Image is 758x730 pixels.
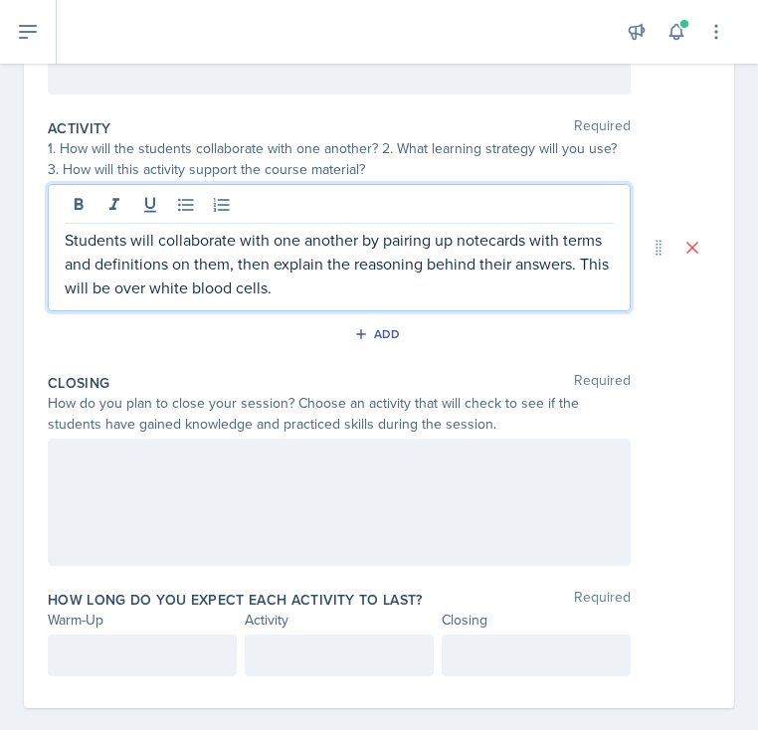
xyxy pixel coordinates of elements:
[65,228,614,299] p: Students will collaborate with one another by pairing up notecards with terms and definitions on ...
[574,590,631,610] span: Required
[358,326,401,342] div: Add
[245,610,434,631] div: Activity
[574,118,631,138] span: Required
[48,610,237,631] div: Warm-Up
[48,590,423,610] label: How long do you expect each activity to last?
[442,610,631,631] div: Closing
[347,319,412,349] button: Add
[574,373,631,393] span: Required
[48,373,109,393] label: Closing
[48,118,111,138] label: Activity
[48,393,631,435] div: How do you plan to close your session? Choose an activity that will check to see if the students ...
[48,138,631,180] div: 1. How will the students collaborate with one another? 2. What learning strategy will you use? 3....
